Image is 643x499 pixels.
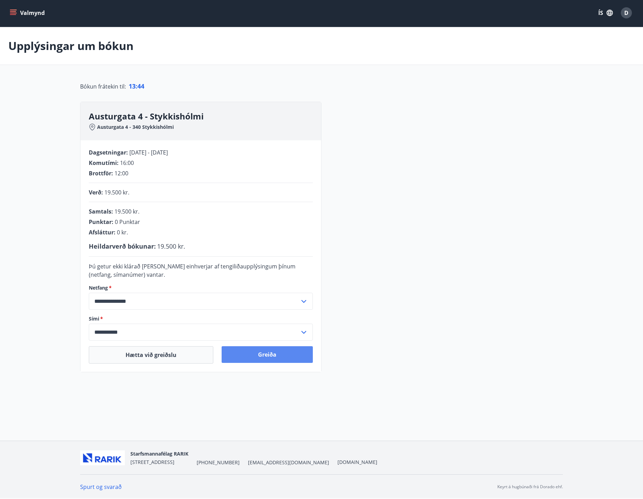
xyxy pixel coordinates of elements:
label: Netfang [89,284,313,291]
span: D [624,9,628,17]
label: Sími [89,315,313,322]
button: D [618,5,635,21]
span: Þú getur ekki klárað [PERSON_NAME] einhverjar af tengiliðaupplýsingum þínum (netfang, símanúmer) ... [89,263,295,278]
a: Spurt og svarað [80,483,122,491]
span: Verð : [89,189,103,196]
span: [EMAIL_ADDRESS][DOMAIN_NAME] [248,459,329,466]
span: 19.500 kr. [157,242,185,250]
span: Brottför : [89,169,113,177]
span: Austurgata 4 - 340 Stykkishólmi [97,124,174,131]
p: Keyrt á hugbúnaði frá Dorado ehf. [497,484,563,490]
span: Bókun frátekin til : [80,82,126,91]
span: 19.500 kr. [114,208,139,215]
span: Dagsetningar : [89,149,128,156]
span: 0 Punktar [115,218,140,226]
span: 12:00 [114,169,128,177]
p: Upplýsingar um bókun [8,38,134,53]
span: Heildarverð bókunar : [89,242,156,250]
span: Punktar : [89,218,113,226]
span: Komutími : [89,159,119,167]
span: 13 : [129,82,137,90]
span: Afsláttur : [89,228,115,236]
span: [STREET_ADDRESS] [130,459,174,465]
img: ZmrgJ79bX6zJLXUGuSjrUVyxXxBt3QcBuEz7Nz1t.png [80,450,125,465]
h3: Austurgata 4 - Stykkishólmi [89,110,321,122]
span: 19.500 kr. [104,189,129,196]
a: [DOMAIN_NAME] [337,459,377,465]
span: 16:00 [120,159,134,167]
span: [DATE] - [DATE] [129,149,168,156]
span: 0 kr. [117,228,128,236]
span: [PHONE_NUMBER] [197,459,240,466]
button: Hætta við greiðslu [89,346,213,364]
button: menu [8,7,48,19]
span: Samtals : [89,208,113,215]
button: ÍS [594,7,617,19]
button: Greiða [222,346,313,363]
span: Starfsmannafélag RARIK [130,450,188,457]
span: 44 [137,82,144,90]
